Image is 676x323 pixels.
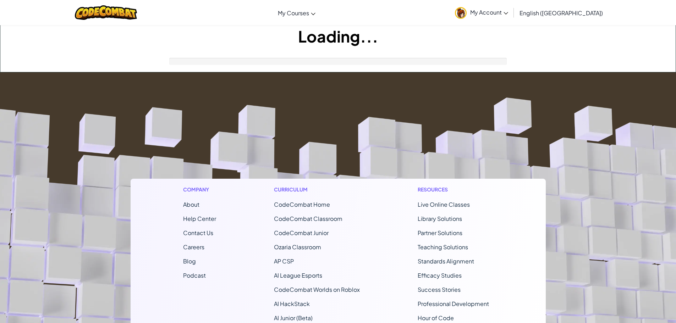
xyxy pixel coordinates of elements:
[418,272,462,279] a: Efficacy Studies
[418,186,493,193] h1: Resources
[75,5,137,20] img: CodeCombat logo
[418,286,461,293] a: Success Stories
[418,243,468,251] a: Teaching Solutions
[183,257,196,265] a: Blog
[418,201,470,208] a: Live Online Classes
[183,201,199,208] a: About
[418,314,454,322] a: Hour of Code
[455,7,467,19] img: avatar
[0,25,676,47] h1: Loading...
[418,257,474,265] a: Standards Alignment
[274,243,321,251] a: Ozaria Classroom
[274,3,319,22] a: My Courses
[274,257,294,265] a: AP CSP
[183,215,216,222] a: Help Center
[470,9,508,16] span: My Account
[274,314,313,322] a: AI Junior (Beta)
[274,272,322,279] a: AI League Esports
[274,300,310,307] a: AI HackStack
[516,3,606,22] a: English ([GEOGRAPHIC_DATA])
[451,1,512,24] a: My Account
[278,9,309,17] span: My Courses
[418,215,462,222] a: Library Solutions
[274,201,330,208] span: CodeCombat Home
[274,186,360,193] h1: Curriculum
[183,186,216,193] h1: Company
[418,300,489,307] a: Professional Development
[183,229,213,236] span: Contact Us
[183,243,204,251] a: Careers
[274,215,342,222] a: CodeCombat Classroom
[274,286,360,293] a: CodeCombat Worlds on Roblox
[520,9,603,17] span: English ([GEOGRAPHIC_DATA])
[418,229,462,236] a: Partner Solutions
[183,272,206,279] a: Podcast
[274,229,329,236] a: CodeCombat Junior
